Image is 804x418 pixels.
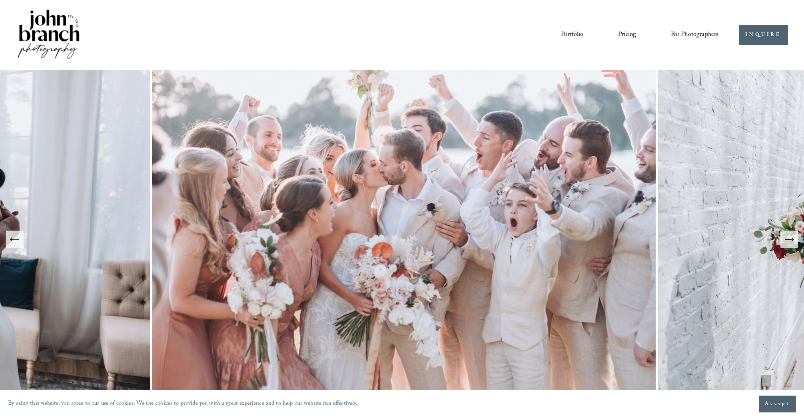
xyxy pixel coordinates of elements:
a: INQUIRE [739,25,788,45]
button: Previous Slide [6,231,24,248]
img: John Branch IV Photography [16,8,81,62]
span: Accept [765,400,790,408]
a: folder dropdown [671,28,719,42]
a: Portfolio [561,28,583,42]
img: A wedding party celebrating outdoors, featuring a bride and groom kissing amidst cheering bridesm... [150,70,658,408]
button: Accept [759,396,796,412]
p: By using this website, you agree to our use of cookies. We use cookies to provide you with a grea... [8,398,358,410]
span: For Photographers [671,29,719,41]
button: Next Slide [780,231,798,248]
a: Pricing [618,28,636,42]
